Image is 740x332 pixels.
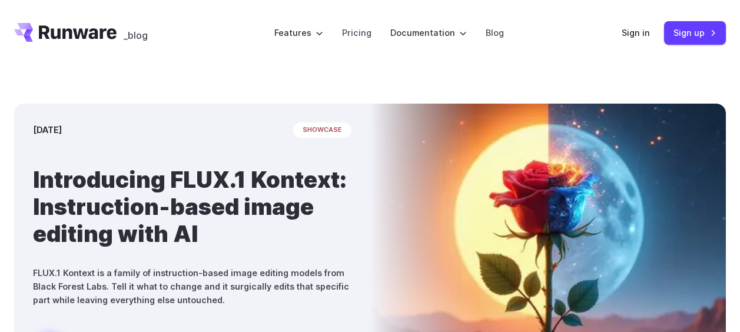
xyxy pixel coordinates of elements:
span: showcase [293,122,351,138]
label: Features [274,26,323,39]
a: Go to / [14,23,117,42]
time: [DATE] [33,123,62,137]
p: FLUX.1 Kontext is a family of instruction-based image editing models from Black Forest Labs. Tell... [33,266,351,307]
a: Sign in [622,26,650,39]
a: Blog [486,26,504,39]
h1: Introducing FLUX.1 Kontext: Instruction-based image editing with AI [33,166,351,247]
label: Documentation [390,26,467,39]
a: _blog [124,23,148,42]
span: _blog [124,31,148,40]
a: Pricing [342,26,371,39]
a: Sign up [664,21,726,44]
